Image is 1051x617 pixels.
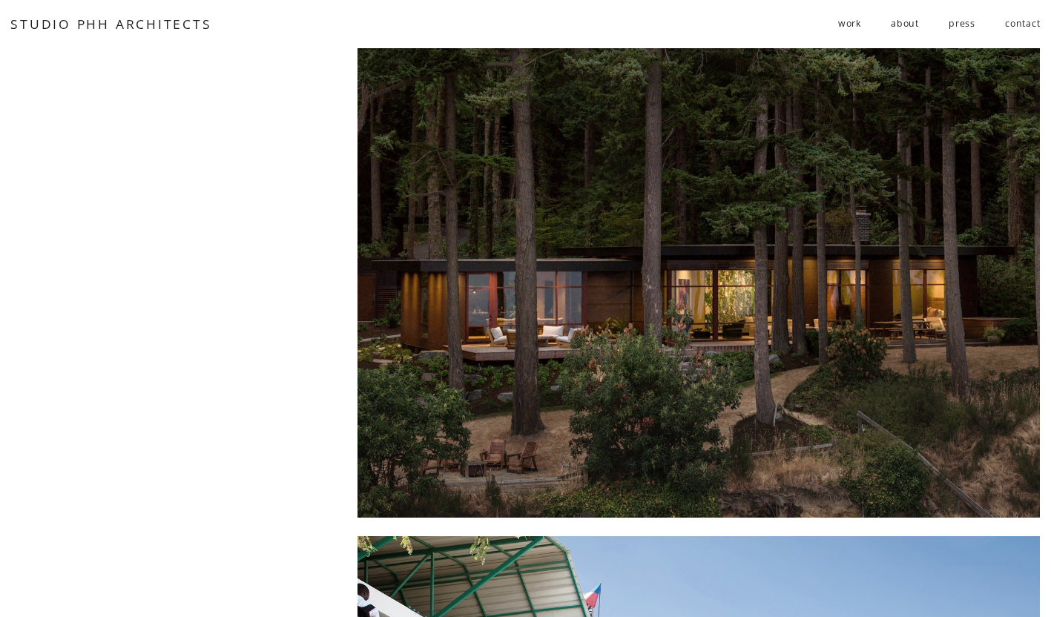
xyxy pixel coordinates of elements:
[10,15,211,33] a: STUDIO PHH ARCHITECTS
[891,12,919,36] a: about
[838,13,861,36] span: work
[838,12,861,36] a: folder dropdown
[949,12,975,36] a: press
[1005,12,1041,36] a: contact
